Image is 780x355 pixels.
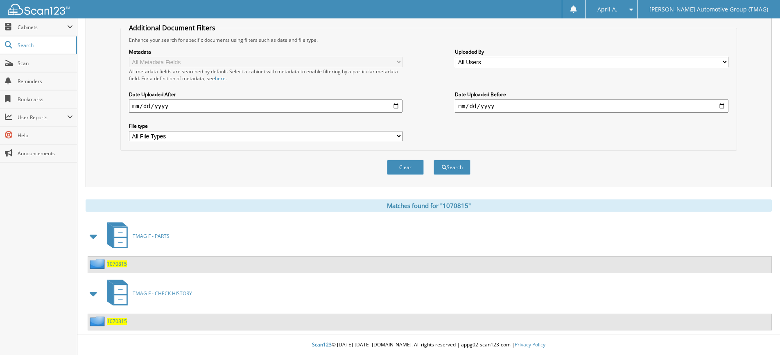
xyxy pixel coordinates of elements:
span: Reminders [18,78,73,85]
input: end [455,99,728,113]
iframe: Chat Widget [739,316,780,355]
img: folder2.png [90,259,107,269]
a: Privacy Policy [515,341,545,348]
span: TMAG F - CHECK HISTORY [133,290,192,297]
label: Uploaded By [455,48,728,55]
div: Enhance your search for specific documents using filters such as date and file type. [125,36,733,43]
a: 1070815 [107,260,127,267]
span: Scan [18,60,73,67]
button: Clear [387,160,424,175]
span: Search [18,42,72,49]
label: File type [129,122,402,129]
button: Search [434,160,470,175]
a: here [215,75,226,82]
span: TMAG F - PARTS [133,233,170,240]
div: All metadata fields are searched by default. Select a cabinet with metadata to enable filtering b... [129,68,402,82]
label: Date Uploaded After [129,91,402,98]
span: Help [18,132,73,139]
span: User Reports [18,114,67,121]
div: © [DATE]-[DATE] [DOMAIN_NAME]. All rights reserved | appg02-scan123-com | [77,335,780,355]
input: start [129,99,402,113]
span: [PERSON_NAME] Automotive Group (TMAG) [649,7,768,12]
span: Bookmarks [18,96,73,103]
span: Announcements [18,150,73,157]
a: TMAG F - CHECK HISTORY [102,277,192,310]
a: TMAG F - PARTS [102,220,170,252]
img: scan123-logo-white.svg [8,4,70,15]
a: 1070815 [107,318,127,325]
span: April A. [597,7,617,12]
span: Cabinets [18,24,67,31]
span: Scan123 [312,341,332,348]
div: Matches found for "1070815" [86,199,772,212]
label: Metadata [129,48,402,55]
img: folder2.png [90,316,107,326]
legend: Additional Document Filters [125,23,219,32]
label: Date Uploaded Before [455,91,728,98]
